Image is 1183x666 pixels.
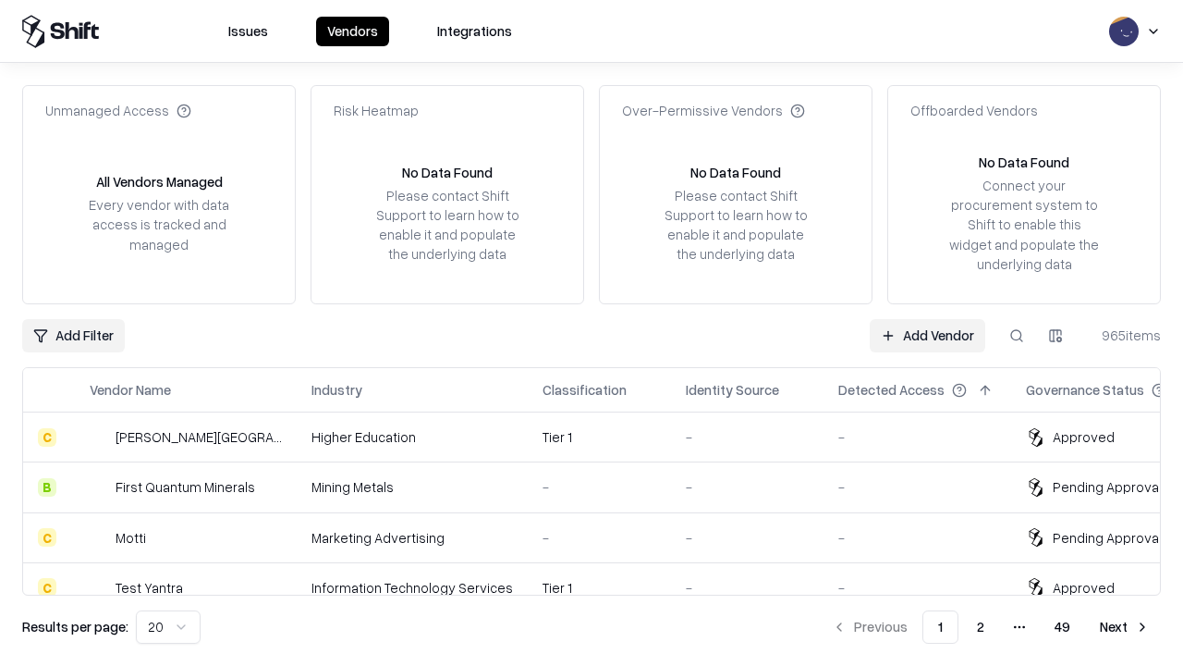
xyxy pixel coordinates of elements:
[311,380,362,400] div: Industry
[686,528,809,548] div: -
[1026,380,1144,400] div: Governance Status
[334,101,419,120] div: Risk Heatmap
[371,186,524,265] div: Please contact Shift Support to learn how to enable it and populate the underlying data
[311,477,513,497] div: Mining Metals
[962,610,999,644] button: 2
[90,528,108,547] img: Motti
[543,427,656,447] div: Tier 1
[922,610,958,644] button: 1
[979,153,1069,172] div: No Data Found
[22,319,125,352] button: Add Filter
[838,380,945,400] div: Detected Access
[543,380,627,400] div: Classification
[686,380,779,400] div: Identity Source
[838,528,996,548] div: -
[1053,477,1162,497] div: Pending Approval
[311,578,513,598] div: Information Technology Services
[96,172,223,191] div: All Vendors Managed
[311,427,513,447] div: Higher Education
[38,428,56,447] div: C
[90,578,108,597] img: Test Yantra
[838,427,996,447] div: -
[402,163,493,182] div: No Data Found
[1089,610,1161,644] button: Next
[217,17,279,46] button: Issues
[90,478,108,497] img: First Quantum Minerals
[38,578,56,597] div: C
[1053,578,1115,598] div: Approved
[543,528,656,548] div: -
[686,578,809,598] div: -
[426,17,523,46] button: Integrations
[659,186,812,265] div: Please contact Shift Support to learn how to enable it and populate the underlying data
[1053,528,1162,548] div: Pending Approval
[870,319,985,352] a: Add Vendor
[690,163,781,182] div: No Data Found
[821,610,1161,644] nav: pagination
[543,477,656,497] div: -
[82,195,236,253] div: Every vendor with data access is tracked and managed
[22,617,128,636] p: Results per page:
[838,477,996,497] div: -
[622,101,805,120] div: Over-Permissive Vendors
[1040,610,1085,644] button: 49
[686,427,809,447] div: -
[910,101,1038,120] div: Offboarded Vendors
[116,477,255,497] div: First Quantum Minerals
[90,428,108,447] img: Reichman University
[838,578,996,598] div: -
[311,528,513,548] div: Marketing Advertising
[90,380,171,400] div: Vendor Name
[543,578,656,598] div: Tier 1
[947,176,1101,274] div: Connect your procurement system to Shift to enable this widget and populate the underlying data
[1087,326,1161,345] div: 965 items
[38,478,56,497] div: B
[38,528,56,547] div: C
[316,17,389,46] button: Vendors
[116,528,146,548] div: Motti
[686,477,809,497] div: -
[1053,427,1115,447] div: Approved
[116,427,282,447] div: [PERSON_NAME][GEOGRAPHIC_DATA]
[45,101,191,120] div: Unmanaged Access
[116,578,183,598] div: Test Yantra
